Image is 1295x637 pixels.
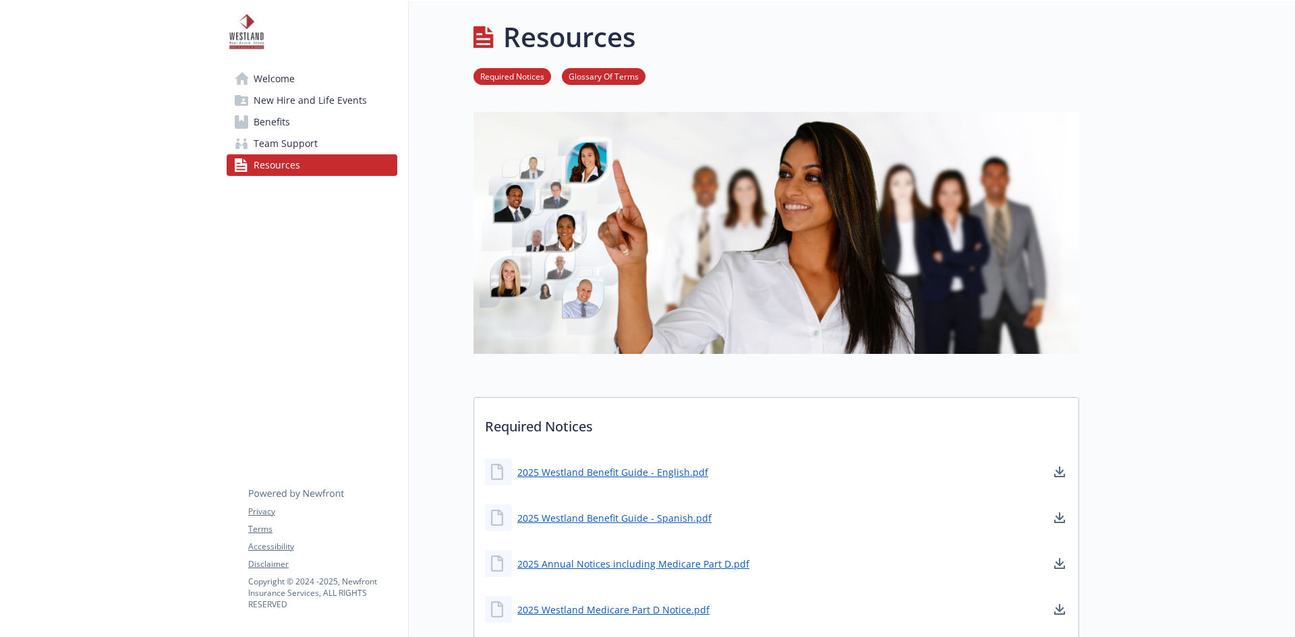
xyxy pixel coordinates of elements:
span: Team Support [254,133,318,154]
a: download document [1052,510,1068,526]
a: download document [1052,555,1068,572]
img: resources page banner [473,112,1079,354]
a: Disclaimer [248,558,397,570]
a: New Hire and Life Events [227,90,397,111]
a: Required Notices [473,69,551,82]
span: Welcome [254,68,295,90]
a: Welcome [227,68,397,90]
a: Glossary Of Terms [562,69,645,82]
a: Resources [227,154,397,176]
p: Copyright © 2024 - 2025 , Newfront Insurance Services, ALL RIGHTS RESERVED [248,576,397,610]
a: Terms [248,523,397,535]
a: Team Support [227,133,397,154]
a: Privacy [248,506,397,518]
a: download document [1052,464,1068,480]
span: Resources [254,154,300,176]
span: New Hire and Life Events [254,90,367,111]
a: 2025 Westland Benefit Guide - English.pdf [517,465,708,479]
a: 2025 Westland Medicare Part D Notice.pdf [517,603,710,617]
a: Accessibility [248,541,397,553]
h1: Resources [503,17,635,57]
span: Benefits [254,111,290,133]
p: Required Notices [474,398,1078,448]
a: download document [1052,601,1068,617]
a: 2025 Westland Benefit Guide - Spanish.pdf [517,511,712,525]
a: Benefits [227,111,397,133]
a: 2025 Annual Notices including Medicare Part D.pdf [517,557,749,571]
